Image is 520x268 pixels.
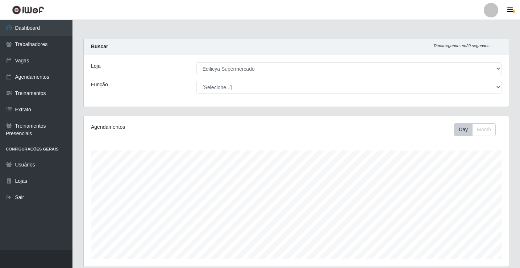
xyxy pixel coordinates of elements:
[91,81,108,88] label: Função
[454,123,502,136] div: Toolbar with button groups
[434,44,493,48] i: Recarregando em 29 segundos...
[91,44,108,49] strong: Buscar
[91,62,100,70] label: Loja
[91,123,256,131] div: Agendamentos
[454,123,473,136] button: Day
[454,123,496,136] div: First group
[12,5,44,15] img: CoreUI Logo
[472,123,496,136] button: Month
